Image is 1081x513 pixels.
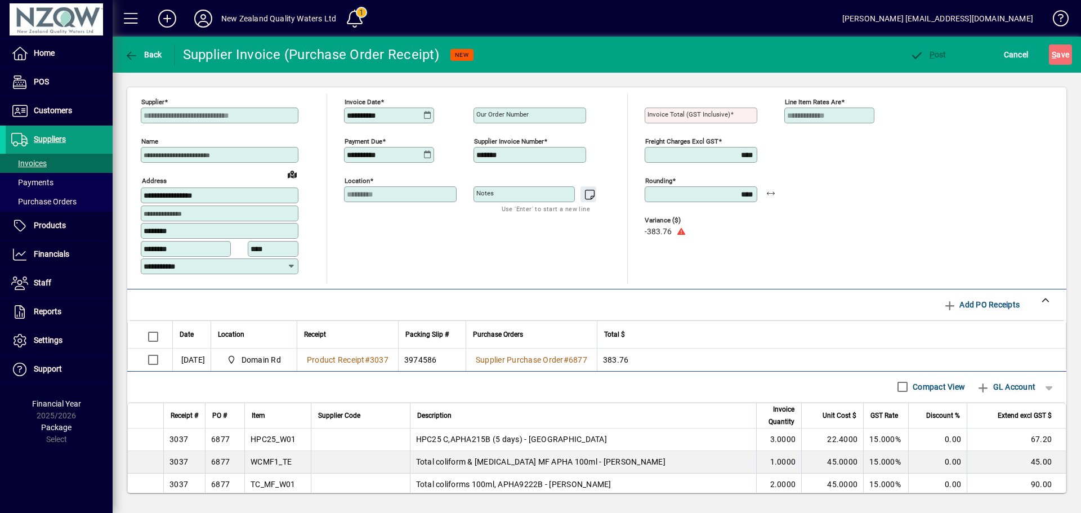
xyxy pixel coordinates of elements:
td: 45.0000 [801,474,863,496]
span: Product Receipt [307,355,365,364]
a: POS [6,68,113,96]
td: 3.0000 [756,429,801,451]
span: Receipt # [171,409,198,422]
td: 15.000% [863,474,908,496]
span: Products [34,221,66,230]
span: Financials [34,249,69,258]
span: Purchase Orders [473,328,523,341]
span: Domain Rd [222,353,285,367]
div: New Zealand Quality Waters Ltd [221,10,336,28]
span: Packing Slip # [405,328,449,341]
span: ost [910,50,946,59]
div: Packing Slip # [405,328,459,341]
span: Description [417,409,452,422]
span: S [1052,50,1056,59]
a: Reports [6,298,113,326]
span: Financial Year [32,399,81,408]
span: Suppliers [34,135,66,144]
span: Variance ($) [645,217,712,224]
span: Reports [34,307,61,316]
span: Item [252,409,265,422]
td: 45.0000 [801,451,863,474]
a: Supplier Purchase Order#6877 [472,354,591,366]
mat-label: Invoice date [345,98,381,106]
button: Post [907,44,949,65]
div: [PERSON_NAME] [EMAIL_ADDRESS][DOMAIN_NAME] [842,10,1033,28]
td: 0.00 [908,451,967,474]
td: 6877 [205,474,244,496]
td: 383.76 [597,349,1066,371]
td: 6877 [205,429,244,451]
span: PO # [212,409,227,422]
span: Package [41,423,72,432]
td: 15.000% [863,429,908,451]
span: Supplier Purchase Order [476,355,564,364]
a: Invoices [6,154,113,173]
td: 3037 [163,451,205,474]
td: 3037 [163,474,205,496]
app-page-header-button: Back [113,44,175,65]
span: Discount % [926,409,960,422]
span: Total $ [604,328,625,341]
mat-label: Name [141,137,158,145]
span: Date [180,328,194,341]
td: 6877 [205,451,244,474]
span: 3037 [370,355,388,364]
span: POS [34,77,49,86]
a: Purchase Orders [6,192,113,211]
button: Add [149,8,185,29]
span: [DATE] [181,354,206,365]
mat-label: Supplier [141,98,164,106]
mat-label: Freight charges excl GST [645,137,718,145]
span: NEW [455,51,469,59]
div: WCMF1_TE [251,456,292,467]
div: HPC25_W01 [251,434,296,445]
div: Receipt [304,328,391,341]
button: Add PO Receipts [939,295,1024,315]
td: 45.00 [967,451,1066,474]
mat-label: Line item rates are [785,98,841,106]
a: View on map [283,165,301,183]
mat-label: Payment due [345,137,382,145]
span: Extend excl GST $ [998,409,1052,422]
a: Home [6,39,113,68]
span: Staff [34,278,51,287]
span: Receipt [304,328,326,341]
td: 15.000% [863,451,908,474]
mat-label: Invoice Total (GST inclusive) [647,110,730,118]
a: Customers [6,97,113,125]
mat-label: Location [345,177,370,185]
td: 2.0000 [756,474,801,496]
span: Location [218,328,244,341]
span: Purchase Orders [11,197,77,206]
div: Date [180,328,204,341]
span: Invoices [11,159,47,168]
span: Back [124,50,162,59]
mat-label: Notes [476,189,494,197]
span: Invoice Quantity [763,403,794,428]
span: Payments [11,178,53,187]
span: ave [1052,46,1069,64]
mat-label: Rounding [645,177,672,185]
td: 22.4000 [801,429,863,451]
button: Back [122,44,165,65]
td: Total coliforms 100ml, APHA9222B - [PERSON_NAME] [410,474,757,496]
mat-label: Supplier invoice number [474,137,544,145]
a: Settings [6,327,113,355]
span: Support [34,364,62,373]
a: Financials [6,240,113,269]
span: Home [34,48,55,57]
td: 3974586 [398,349,466,371]
span: Cancel [1004,46,1029,64]
span: 6877 [569,355,587,364]
td: 3037 [163,429,205,451]
span: # [564,355,569,364]
a: Payments [6,173,113,192]
div: Total $ [604,328,1052,341]
td: 90.00 [967,474,1066,496]
span: Add PO Receipts [943,296,1020,314]
span: GST Rate [870,409,898,422]
span: P [930,50,935,59]
td: 0.00 [908,474,967,496]
button: Profile [185,8,221,29]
